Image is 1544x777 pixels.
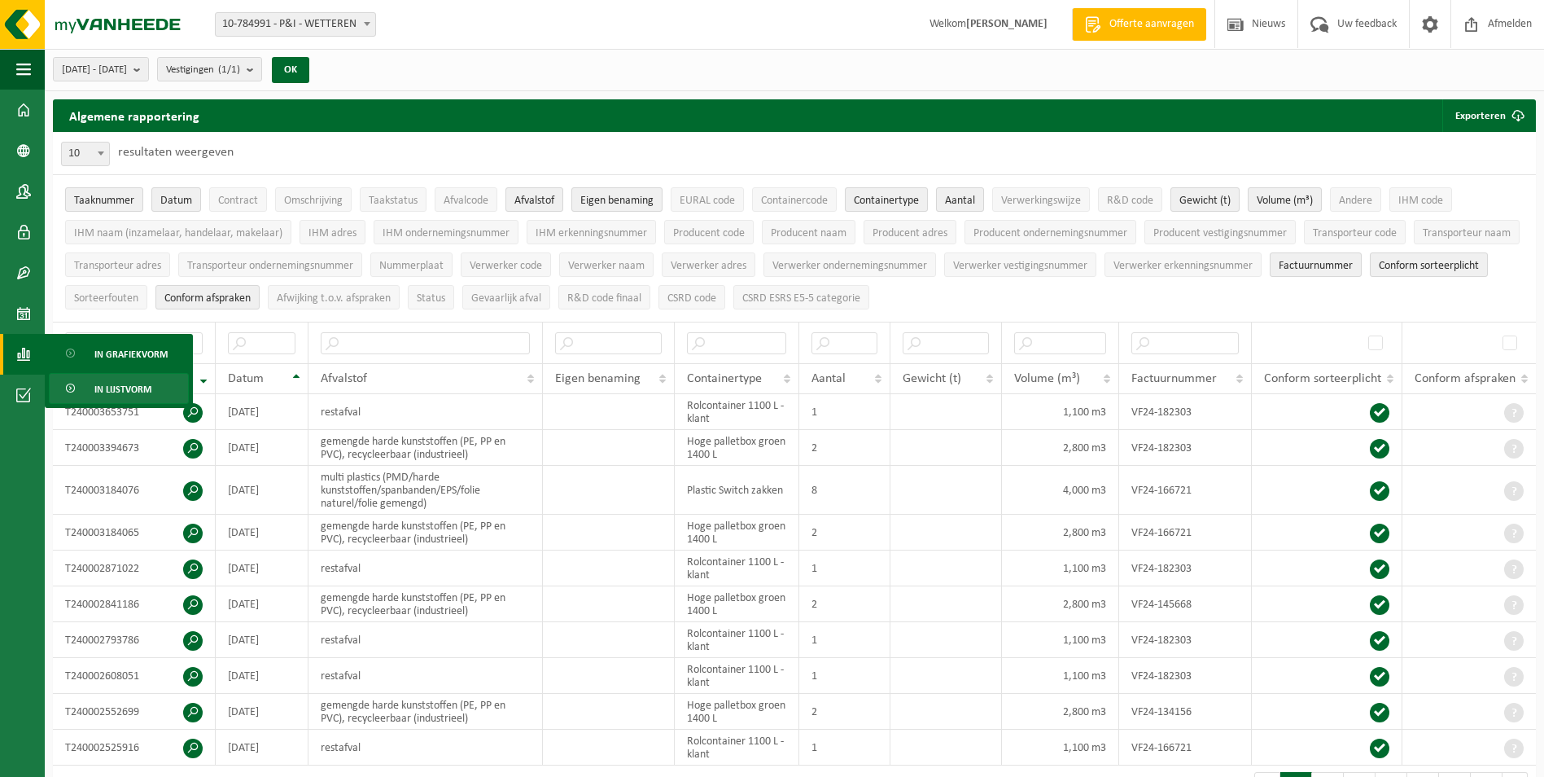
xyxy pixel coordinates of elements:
td: restafval [308,622,543,658]
span: Afvalstof [514,195,554,207]
button: Producent adresProducent adres: Activate to sort [864,220,956,244]
label: resultaten weergeven [118,146,234,159]
span: Producent ondernemingsnummer [973,227,1127,239]
td: Hoge palletbox groen 1400 L [675,430,799,466]
td: VF24-166721 [1119,515,1252,551]
span: Vestigingen [166,58,240,82]
span: Verwerker ondernemingsnummer [772,260,927,272]
span: Transporteur naam [1423,227,1511,239]
span: Verwerkingswijze [1001,195,1081,207]
td: 2,800 m3 [1002,515,1119,551]
span: Afwijking t.o.v. afspraken [277,292,391,305]
span: Taakstatus [369,195,418,207]
strong: [PERSON_NAME] [966,18,1048,30]
span: Producent vestigingsnummer [1153,227,1287,239]
h2: Algemene rapportering [53,99,216,132]
td: [DATE] [216,694,308,730]
button: IHM codeIHM code: Activate to sort [1389,187,1452,212]
td: T240002793786 [53,622,216,658]
span: Transporteur code [1313,227,1397,239]
button: Exporteren [1442,99,1534,132]
span: Verwerker naam [568,260,645,272]
td: gemengde harde kunststoffen (PE, PP en PVC), recycleerbaar (industrieel) [308,430,543,466]
td: T240002608051 [53,658,216,694]
span: Volume (m³) [1014,372,1080,385]
td: [DATE] [216,466,308,515]
button: Volume (m³)Volume (m³): Activate to sort [1248,187,1322,212]
span: Contract [218,195,258,207]
td: Hoge palletbox groen 1400 L [675,694,799,730]
button: Afwijking t.o.v. afsprakenAfwijking t.o.v. afspraken: Activate to sort [268,285,400,309]
span: Nummerplaat [379,260,444,272]
button: [DATE] - [DATE] [53,57,149,81]
button: Verwerker erkenningsnummerVerwerker erkenningsnummer: Activate to sort [1104,252,1262,277]
span: CSRD code [667,292,716,305]
td: Hoge palletbox groen 1400 L [675,515,799,551]
span: [DATE] - [DATE] [62,58,127,82]
button: AantalAantal: Activate to sort [936,187,984,212]
td: Rolcontainer 1100 L - klant [675,730,799,766]
button: AndereAndere: Activate to sort [1330,187,1381,212]
span: Omschrijving [284,195,343,207]
span: EURAL code [680,195,735,207]
td: Hoge palletbox groen 1400 L [675,586,799,622]
button: Conform afspraken : Activate to sort [155,285,260,309]
td: restafval [308,658,543,694]
span: Gewicht (t) [1179,195,1231,207]
td: multi plastics (PMD/harde kunststoffen/spanbanden/EPS/folie naturel/folie gemengd) [308,466,543,515]
button: Producent vestigingsnummerProducent vestigingsnummer: Activate to sort [1144,220,1296,244]
td: VF24-166721 [1119,730,1252,766]
span: Status [417,292,445,305]
td: 1,100 m3 [1002,730,1119,766]
button: AfvalcodeAfvalcode: Activate to sort [435,187,497,212]
span: IHM adres [308,227,356,239]
button: Producent ondernemingsnummerProducent ondernemingsnummer: Activate to sort [964,220,1136,244]
span: 10 [61,142,110,166]
span: 10 [62,143,109,165]
span: Datum [228,372,264,385]
td: Rolcontainer 1100 L - klant [675,394,799,430]
span: Conform sorteerplicht [1264,372,1381,385]
span: Eigen benaming [580,195,654,207]
span: Offerte aanvragen [1105,16,1198,33]
button: OmschrijvingOmschrijving: Activate to sort [275,187,352,212]
span: Containertype [854,195,919,207]
td: 1,100 m3 [1002,622,1119,658]
span: Conform afspraken [1415,372,1516,385]
button: Gewicht (t)Gewicht (t): Activate to sort [1170,187,1240,212]
button: Gevaarlijk afval : Activate to sort [462,285,550,309]
span: Gevaarlijk afval [471,292,541,305]
td: T240002552699 [53,694,216,730]
span: Transporteur adres [74,260,161,272]
td: 2,800 m3 [1002,430,1119,466]
td: VF24-182303 [1119,551,1252,586]
span: 10-784991 - P&I - WETTEREN [215,12,376,37]
span: Taaknummer [74,195,134,207]
button: Transporteur adresTransporteur adres: Activate to sort [65,252,170,277]
td: gemengde harde kunststoffen (PE, PP en PVC), recycleerbaar (industrieel) [308,515,543,551]
button: IHM erkenningsnummerIHM erkenningsnummer: Activate to sort [527,220,656,244]
a: In lijstvorm [49,373,189,404]
span: Aantal [811,372,846,385]
button: SorteerfoutenSorteerfouten: Activate to sort [65,285,147,309]
button: ContractContract: Activate to sort [209,187,267,212]
button: VerwerkingswijzeVerwerkingswijze: Activate to sort [992,187,1090,212]
td: [DATE] [216,622,308,658]
span: Factuurnummer [1279,260,1353,272]
span: Conform afspraken [164,292,251,305]
td: 1 [799,730,890,766]
span: Producent adres [873,227,947,239]
td: 4,000 m3 [1002,466,1119,515]
span: IHM naam (inzamelaar, handelaar, makelaar) [74,227,282,239]
td: 1,100 m3 [1002,551,1119,586]
td: 2,800 m3 [1002,694,1119,730]
span: Producent code [673,227,745,239]
td: VF24-166721 [1119,466,1252,515]
td: restafval [308,394,543,430]
td: 8 [799,466,890,515]
button: IHM naam (inzamelaar, handelaar, makelaar)IHM naam (inzamelaar, handelaar, makelaar): Activate to... [65,220,291,244]
button: FactuurnummerFactuurnummer: Activate to sort [1270,252,1362,277]
td: VF24-182303 [1119,658,1252,694]
span: Verwerker vestigingsnummer [953,260,1087,272]
td: [DATE] [216,586,308,622]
